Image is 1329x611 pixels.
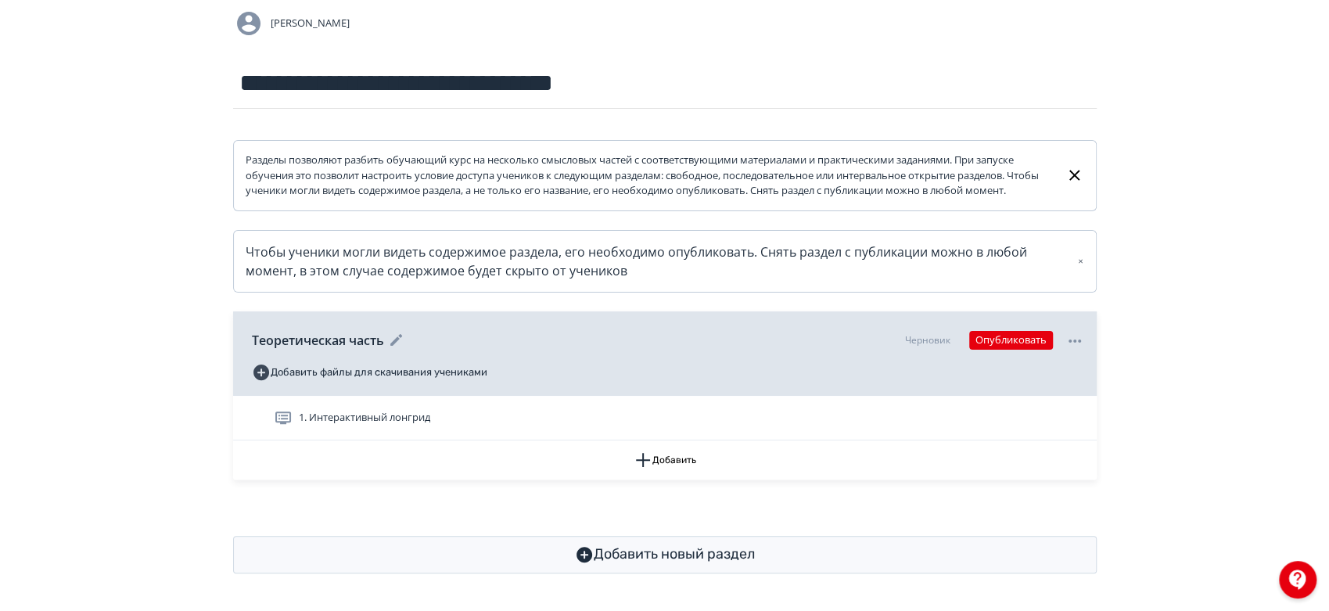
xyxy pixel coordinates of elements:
[252,360,487,385] button: Добавить файлы для скачивания учениками
[246,243,1084,280] div: Чтобы ученики могли видеть содержимое раздела, его необходимо опубликовать. Снять раздел с публик...
[233,440,1097,480] button: Добавить
[252,331,384,350] span: Теоретическая часть
[233,396,1097,440] div: 1. Интерактивный лонгрид
[233,536,1097,573] button: Добавить новый раздел
[637,559,712,575] div: Сохранение…
[299,410,430,426] span: 1. Интерактивный лонгрид
[271,16,350,31] span: [PERSON_NAME]
[246,153,1054,199] div: Разделы позволяют разбить обучающий курс на несколько смысловых частей с соответствующими материа...
[905,333,950,347] div: Черновик
[969,331,1053,350] button: Опубликовать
